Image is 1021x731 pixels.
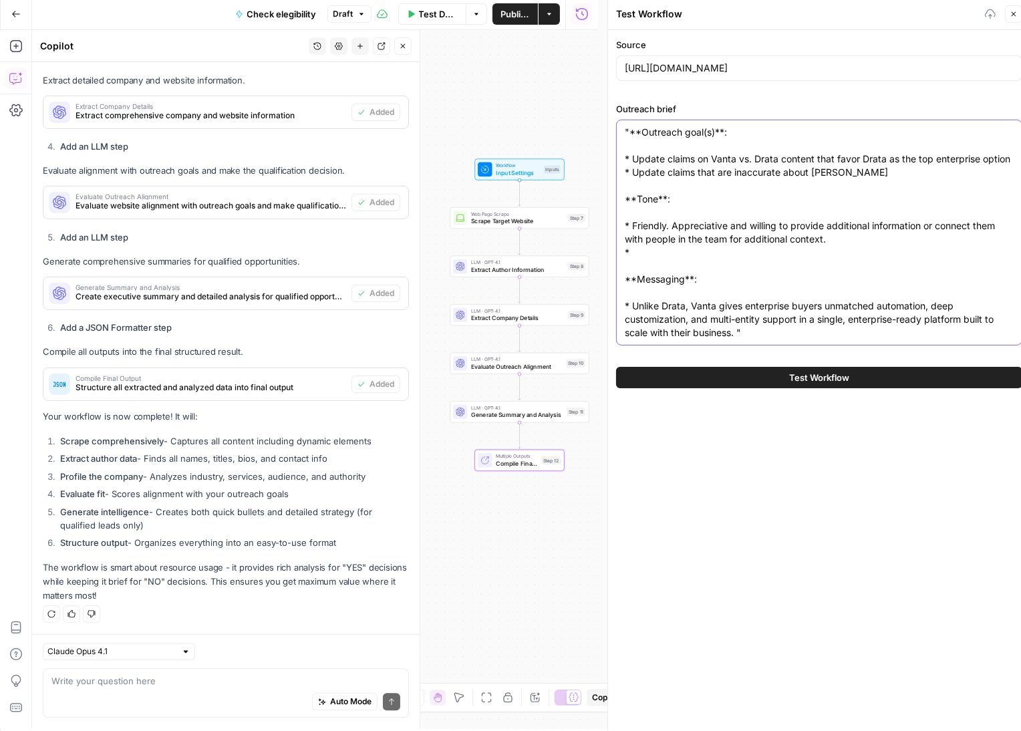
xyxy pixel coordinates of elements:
[76,103,346,110] span: Extract Company Details
[568,311,585,319] div: Step 9
[471,259,565,266] span: LLM · GPT-4.1
[43,561,409,603] p: The workflow is smart about resource usage - it provides rich analysis for "YES" decisions while ...
[60,488,105,499] strong: Evaluate fit
[419,7,458,21] span: Test Data
[76,110,346,122] span: Extract comprehensive company and website information
[587,689,617,706] button: Copy
[43,255,409,269] p: Generate comprehensive summaries for qualified opportunities.
[43,74,409,88] p: Extract detailed company and website information.
[450,207,589,229] div: Web Page ScrapeScrape Target WebsiteStep 7
[76,375,346,382] span: Compile Final Output
[450,304,589,325] div: LLM · GPT-4.1Extract Company DetailsStep 9
[327,5,372,23] button: Draft
[592,692,612,704] span: Copy
[76,291,346,303] span: Create executive summary and detailed analysis for qualified opportunities
[542,456,561,464] div: Step 12
[500,7,530,21] span: Publish
[471,313,565,322] span: Extract Company Details
[496,162,541,169] span: Workflow
[60,453,137,464] strong: Extract author data
[43,345,409,359] p: Compile all outputs into the final structured result.
[370,378,394,390] span: Added
[450,401,589,422] div: LLM · GPT-4.1Generate Summary and AnalysisStep 11
[57,452,409,465] li: - Finds all names, titles, bios, and contact info
[519,325,521,351] g: Edge from step_9 to step_10
[625,126,1014,339] textarea: "**Outreach goal(s)**: * Update claims on Vanta vs. Drata content that favor Drata as the top ent...
[496,459,538,468] span: Compile Final Output
[60,537,128,548] strong: Structure output
[351,194,400,211] button: Added
[370,196,394,208] span: Added
[471,410,563,419] span: Generate Summary and Analysis
[76,193,346,200] span: Evaluate Outreach Alignment
[333,8,353,20] span: Draft
[568,263,585,271] div: Step 8
[568,214,585,222] div: Step 7
[471,307,565,315] span: LLM · GPT-4.1
[519,277,521,303] g: Edge from step_8 to step_9
[76,284,346,291] span: Generate Summary and Analysis
[60,506,149,517] strong: Generate intelligence
[398,3,466,25] button: Test Data
[60,141,128,152] strong: Add an LLM step
[47,645,176,659] input: Claude Opus 4.1
[496,453,538,460] span: Multiple Outputs
[247,7,317,21] span: Check elegibility
[57,487,409,500] li: - Scores alignment with your outreach goals
[450,256,589,277] div: LLM · GPT-4.1Extract Author InformationStep 8
[471,265,565,274] span: Extract Author Information
[450,450,589,471] div: Multiple OutputsCompile Final OutputStep 12
[57,470,409,483] li: - Analyzes industry, services, audience, and authority
[57,505,409,532] li: - Creates both quick bullets and detailed strategy (for qualified leads only)
[57,536,409,549] li: - Organizes everything into an easy-to-use format
[351,285,400,302] button: Added
[471,362,563,371] span: Evaluate Outreach Alignment
[60,471,143,482] strong: Profile the company
[789,371,849,384] span: Test Workflow
[471,404,563,412] span: LLM · GPT-4.1
[76,200,346,212] span: Evaluate website alignment with outreach goals and make qualification decision
[370,287,394,299] span: Added
[57,434,409,448] li: - Captures all content including dynamic elements
[492,3,538,25] button: Publish
[40,39,305,53] div: Copilot
[60,322,172,333] strong: Add a JSON Formatter step
[60,232,128,243] strong: Add an LLM step
[471,216,565,225] span: Scrape Target Website
[544,166,561,174] div: Inputs
[519,422,521,448] g: Edge from step_11 to step_12
[227,3,325,25] button: Check elegibility
[567,408,585,416] div: Step 11
[519,229,521,255] g: Edge from step_7 to step_8
[330,696,372,708] span: Auto Mode
[43,410,409,424] p: Your workflow is now complete! It will:
[43,164,409,178] p: Evaluate alignment with outreach goals and make the qualification decision.
[351,376,400,393] button: Added
[370,106,394,118] span: Added
[312,694,378,711] button: Auto Mode
[519,180,521,206] g: Edge from start to step_7
[566,359,585,368] div: Step 10
[519,374,521,400] g: Edge from step_10 to step_11
[450,158,589,180] div: WorkflowInput SettingsInputs
[76,382,346,394] span: Structure all extracted and analyzed data into final output
[60,436,164,446] strong: Scrape comprehensively
[471,210,565,218] span: Web Page Scrape
[471,355,563,363] span: LLM · GPT-4.1
[496,168,541,177] span: Input Settings
[450,353,589,374] div: LLM · GPT-4.1Evaluate Outreach AlignmentStep 10
[351,104,400,121] button: Added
